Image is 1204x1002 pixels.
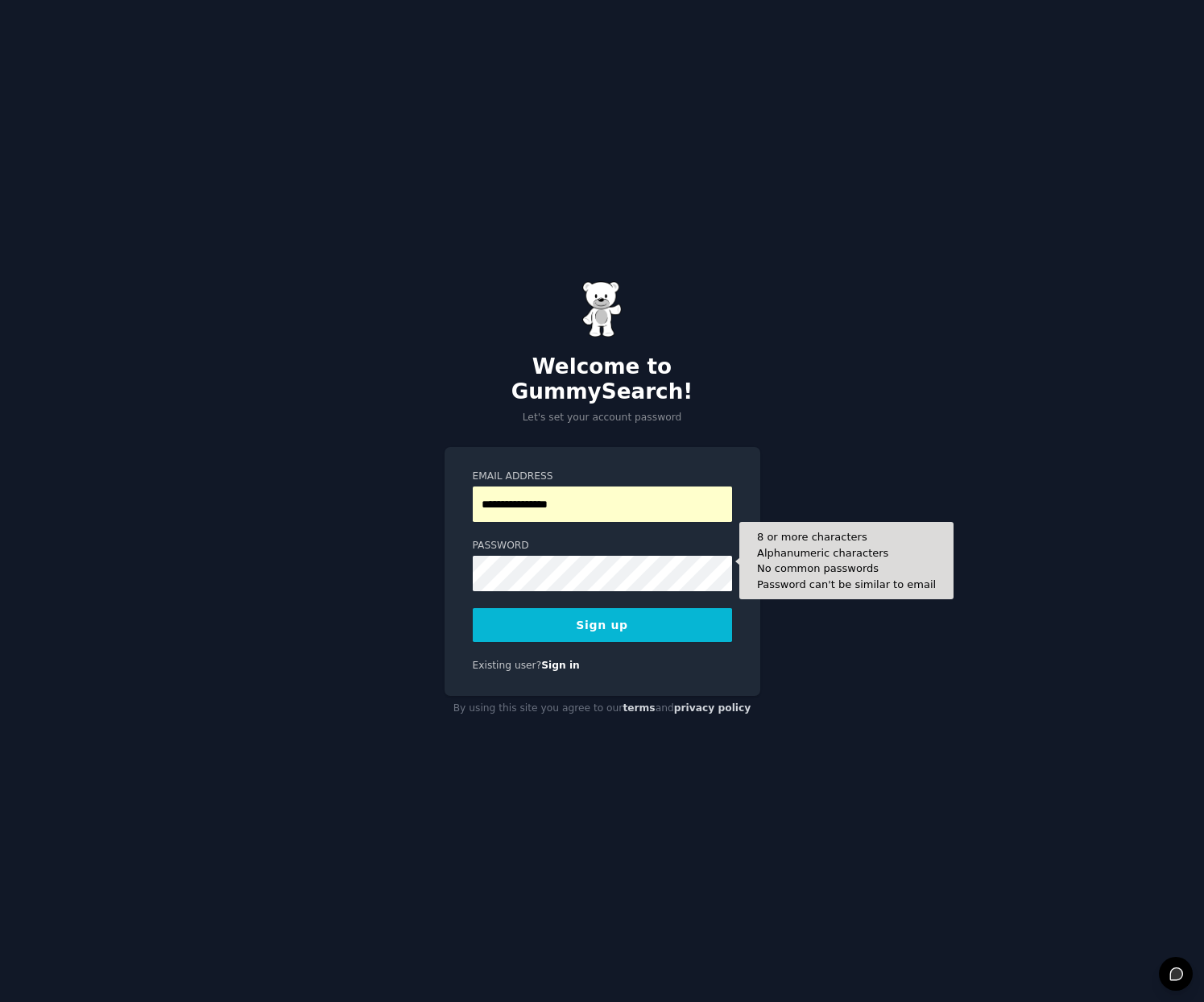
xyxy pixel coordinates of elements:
[473,660,542,671] span: Existing user?
[541,660,580,671] a: Sign in
[473,539,732,553] label: Password
[445,696,760,722] div: By using this site you agree to our and
[674,702,751,714] a: privacy policy
[473,470,732,484] label: Email Address
[445,411,760,425] p: Let's set your account password
[445,354,760,405] h2: Welcome to GummySearch!
[473,608,732,642] button: Sign up
[623,702,655,714] a: terms
[582,281,623,337] img: Gummy Bear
